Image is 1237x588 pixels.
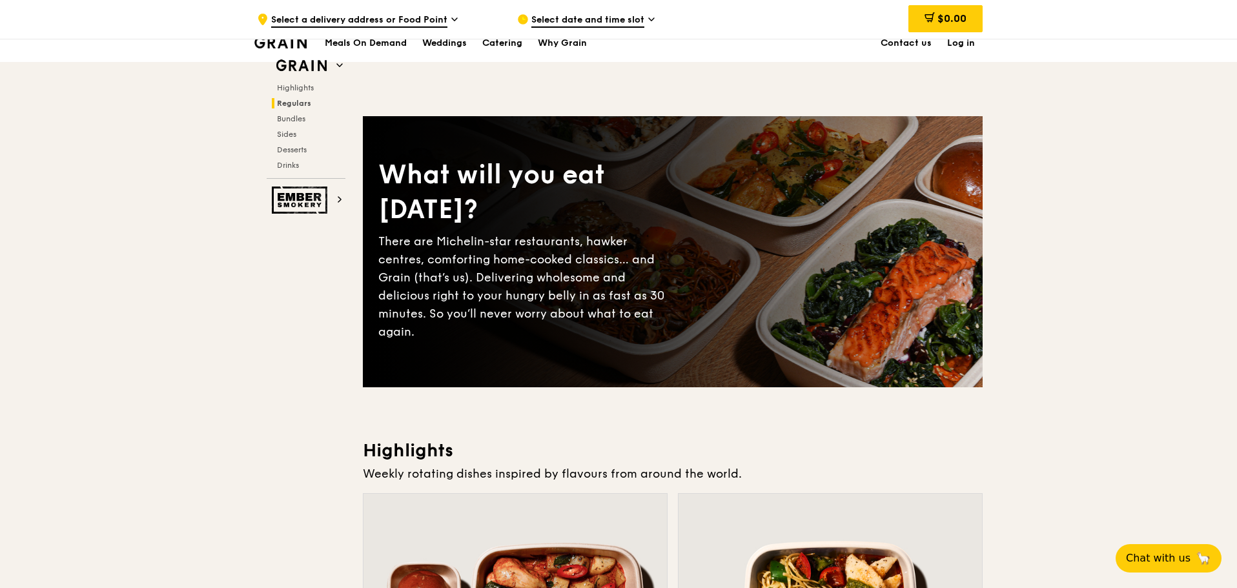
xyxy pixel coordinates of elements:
[272,54,331,77] img: Grain web logo
[272,187,331,214] img: Ember Smokery web logo
[363,439,983,462] h3: Highlights
[378,157,673,227] div: What will you eat [DATE]?
[277,99,311,108] span: Regulars
[482,24,522,63] div: Catering
[1196,551,1211,566] span: 🦙
[1126,551,1191,566] span: Chat with us
[531,14,644,28] span: Select date and time slot
[530,24,595,63] a: Why Grain
[422,24,467,63] div: Weddings
[937,12,966,25] span: $0.00
[277,83,314,92] span: Highlights
[277,161,299,170] span: Drinks
[363,465,983,483] div: Weekly rotating dishes inspired by flavours from around the world.
[378,232,673,341] div: There are Michelin-star restaurants, hawker centres, comforting home-cooked classics… and Grain (...
[1116,544,1222,573] button: Chat with us🦙
[538,24,587,63] div: Why Grain
[277,130,296,139] span: Sides
[271,14,447,28] span: Select a delivery address or Food Point
[873,24,939,63] a: Contact us
[475,24,530,63] a: Catering
[414,24,475,63] a: Weddings
[325,37,407,50] h1: Meals On Demand
[939,24,983,63] a: Log in
[277,145,307,154] span: Desserts
[277,114,305,123] span: Bundles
